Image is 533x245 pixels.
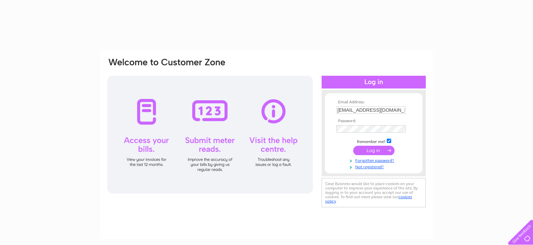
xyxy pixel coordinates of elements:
[336,157,413,163] a: Forgotten password?
[353,146,395,155] input: Submit
[335,100,413,105] th: Email Address:
[322,178,426,207] div: Clear Business would like to place cookies on your computer to improve your experience of the sit...
[335,138,413,144] td: Remember me?
[335,119,413,124] th: Password:
[325,195,412,204] a: cookies policy
[336,163,413,170] a: Not registered?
